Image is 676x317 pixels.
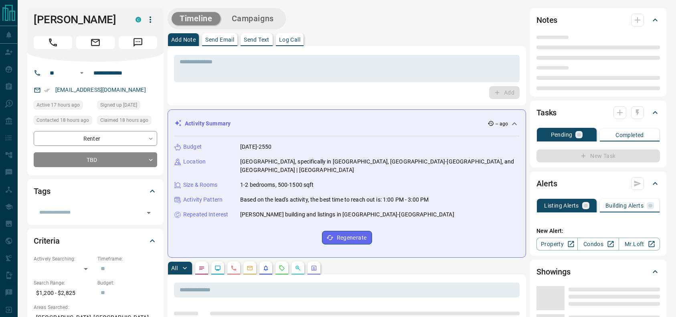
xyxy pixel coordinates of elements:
p: Activity Pattern [183,196,223,204]
h1: [PERSON_NAME] [34,13,123,26]
svg: Requests [279,265,285,271]
h2: Alerts [536,177,557,190]
button: Campaigns [224,12,282,25]
svg: Email Verified [44,87,50,93]
p: All [171,265,178,271]
div: Notes [536,10,660,30]
button: Open [143,207,154,218]
span: Call [34,36,72,49]
button: Open [77,68,87,78]
a: Condos [577,238,619,250]
p: Budget [183,143,202,151]
a: Mr.Loft [619,238,660,250]
p: Completed [615,132,644,138]
p: Send Text [244,37,269,42]
h2: Tags [34,185,50,198]
p: Add Note [171,37,196,42]
p: Building Alerts [605,203,644,208]
p: Log Call [279,37,300,42]
p: Actively Searching: [34,255,93,262]
p: Location [183,157,206,166]
svg: Agent Actions [311,265,317,271]
p: [PERSON_NAME] building and listings in [GEOGRAPHIC_DATA]-[GEOGRAPHIC_DATA] [240,210,454,219]
div: Renter [34,131,157,146]
span: Active 17 hours ago [36,101,80,109]
div: Wed Aug 06 2025 [97,101,157,112]
svg: Listing Alerts [263,265,269,271]
span: Contacted 18 hours ago [36,116,89,124]
svg: Opportunities [295,265,301,271]
p: Repeated Interest [183,210,228,219]
div: condos.ca [136,17,141,22]
span: Claimed 18 hours ago [100,116,148,124]
p: Send Email [205,37,234,42]
div: Alerts [536,174,660,193]
p: Activity Summary [185,119,231,128]
p: Pending [551,132,573,137]
p: $1,200 - $2,825 [34,287,93,300]
h2: Notes [536,14,557,26]
div: Tags [34,182,157,201]
p: -- ago [496,120,508,127]
button: Regenerate [322,231,372,244]
div: TBD [34,152,157,167]
a: [EMAIL_ADDRESS][DOMAIN_NAME] [55,87,146,93]
p: Listing Alerts [544,203,579,208]
p: Size & Rooms [183,181,218,189]
svg: Calls [231,265,237,271]
p: [DATE]-2550 [240,143,271,151]
p: Based on the lead's activity, the best time to reach out is: 1:00 PM - 3:00 PM [240,196,429,204]
div: Tasks [536,103,660,122]
span: Message [119,36,157,49]
h2: Tasks [536,106,557,119]
button: Timeline [172,12,221,25]
a: Property [536,238,578,250]
div: Mon Aug 18 2025 [34,101,93,112]
p: Areas Searched: [34,304,157,311]
svg: Lead Browsing Activity [215,265,221,271]
p: Budget: [97,279,157,287]
h2: Showings [536,265,571,278]
p: Search Range: [34,279,93,287]
span: Signed up [DATE] [100,101,137,109]
div: Activity Summary-- ago [174,116,519,131]
div: Mon Aug 18 2025 [97,116,157,127]
p: New Alert: [536,227,660,235]
div: Criteria [34,231,157,250]
p: 1-2 bedrooms, 500-1500 sqft [240,181,314,189]
svg: Emails [247,265,253,271]
h2: Criteria [34,234,60,247]
p: Timeframe: [97,255,157,262]
div: Mon Aug 18 2025 [34,116,93,127]
p: [GEOGRAPHIC_DATA], specifically in [GEOGRAPHIC_DATA], [GEOGRAPHIC_DATA]-[GEOGRAPHIC_DATA], and [G... [240,157,519,174]
div: Showings [536,262,660,281]
svg: Notes [198,265,205,271]
span: Email [76,36,115,49]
